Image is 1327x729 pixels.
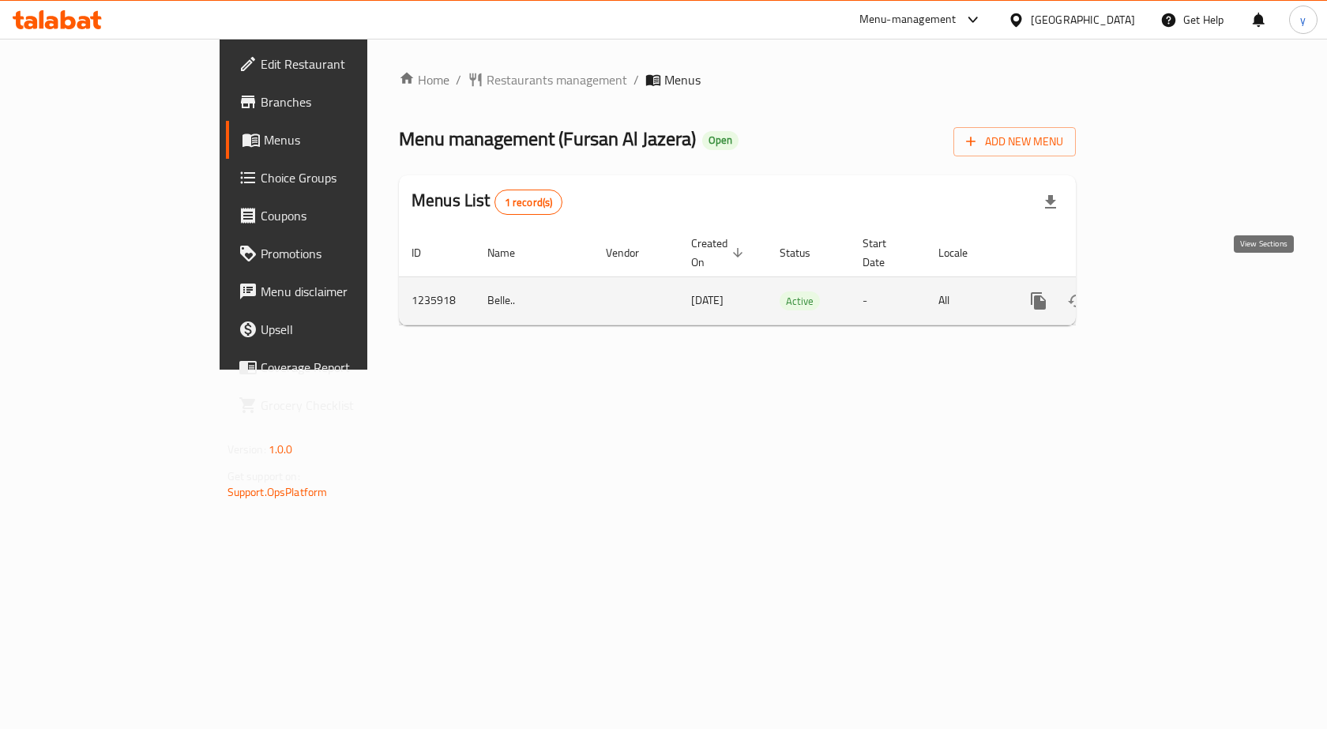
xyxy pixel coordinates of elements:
div: Open [702,131,739,150]
span: Start Date [863,234,907,272]
td: - [850,276,926,325]
li: / [456,70,461,89]
span: Menu management ( Fursan Al Jazera ) [399,121,696,156]
a: Menus [226,121,442,159]
a: Grocery Checklist [226,386,442,424]
div: Export file [1032,183,1069,221]
span: Status [780,243,831,262]
span: Vendor [606,243,660,262]
button: more [1020,282,1058,320]
span: Coupons [261,206,429,225]
span: Version: [227,439,266,460]
span: Locale [938,243,988,262]
span: ID [412,243,442,262]
span: 1 record(s) [495,195,562,210]
span: Choice Groups [261,168,429,187]
a: Coupons [226,197,442,235]
nav: breadcrumb [399,70,1076,89]
th: Actions [1007,229,1184,277]
table: enhanced table [399,229,1184,325]
div: Total records count [494,190,563,215]
span: Add New Menu [966,132,1063,152]
a: Branches [226,83,442,121]
span: y [1300,11,1306,28]
td: All [926,276,1007,325]
button: Add New Menu [953,127,1076,156]
span: Menus [664,70,701,89]
span: Upsell [261,320,429,339]
a: Support.OpsPlatform [227,482,328,502]
span: Promotions [261,244,429,263]
span: Grocery Checklist [261,396,429,415]
h2: Menus List [412,189,562,215]
a: Choice Groups [226,159,442,197]
a: Menu disclaimer [226,272,442,310]
span: Name [487,243,536,262]
span: Open [702,133,739,147]
span: Branches [261,92,429,111]
span: [DATE] [691,290,724,310]
span: 1.0.0 [269,439,293,460]
td: Belle.. [475,276,593,325]
span: Coverage Report [261,358,429,377]
a: Edit Restaurant [226,45,442,83]
span: Created On [691,234,748,272]
a: Coverage Report [226,348,442,386]
div: Menu-management [859,10,957,29]
span: Get support on: [227,466,300,487]
li: / [633,70,639,89]
a: Upsell [226,310,442,348]
a: Promotions [226,235,442,272]
span: Active [780,292,820,310]
div: [GEOGRAPHIC_DATA] [1031,11,1135,28]
span: Menu disclaimer [261,282,429,301]
span: Restaurants management [487,70,627,89]
span: Menus [264,130,429,149]
a: Restaurants management [468,70,627,89]
span: Edit Restaurant [261,54,429,73]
